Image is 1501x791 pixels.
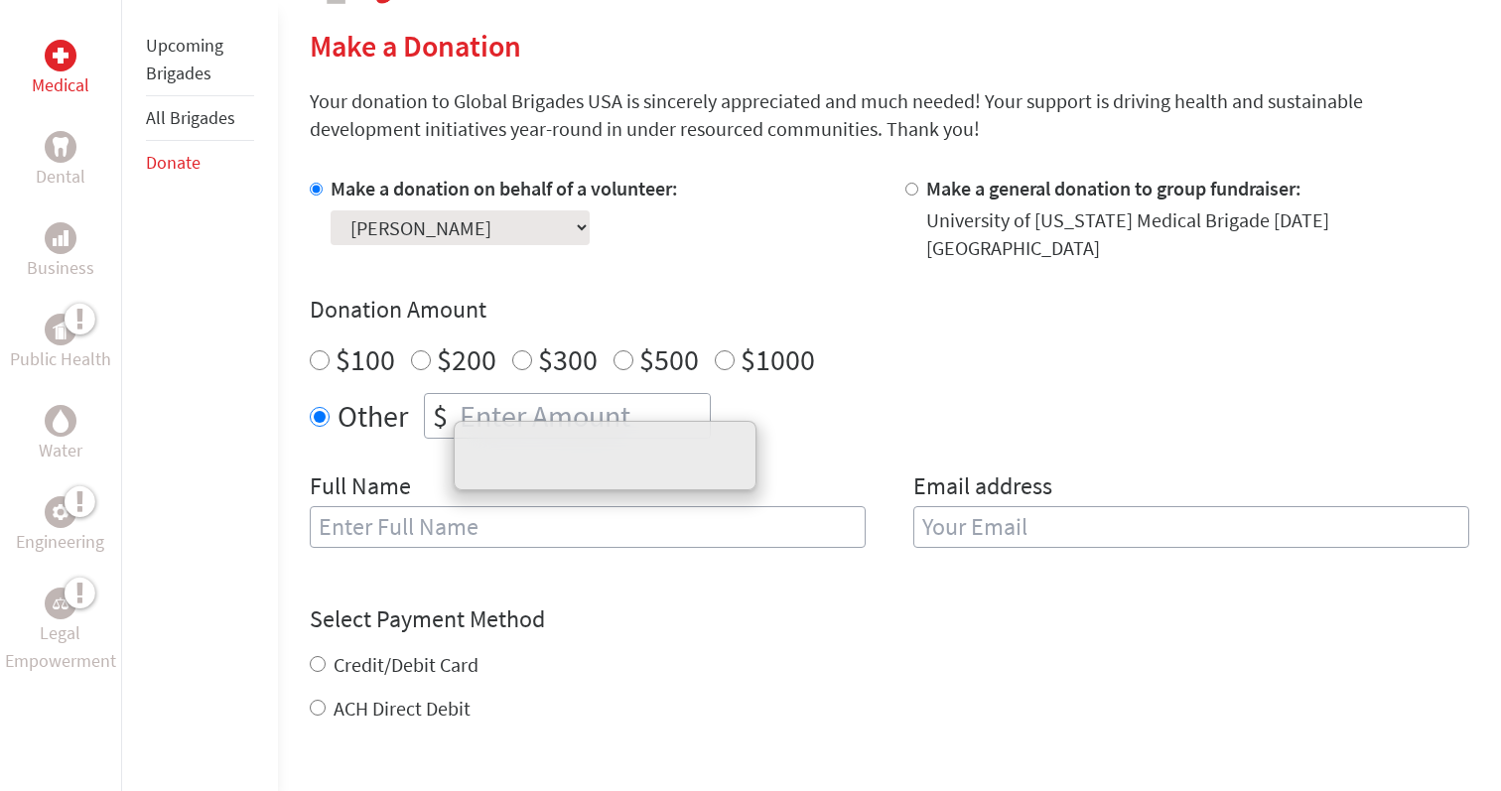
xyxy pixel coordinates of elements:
input: Enter Amount [456,394,710,438]
label: $100 [336,340,395,378]
p: Water [39,437,82,464]
div: Public Health [45,314,76,345]
p: Business [27,254,94,282]
input: Your Email [913,506,1469,548]
label: $200 [437,340,496,378]
a: Donate [146,151,201,174]
h4: Select Payment Method [310,603,1469,635]
p: Public Health [10,345,111,373]
div: Medical [45,40,76,71]
div: $ [425,394,456,438]
a: All Brigades [146,106,235,129]
a: DentalDental [36,131,85,191]
label: Credit/Debit Card [334,652,478,677]
label: ACH Direct Debit [334,696,471,721]
label: Other [338,393,408,439]
div: Legal Empowerment [45,588,76,619]
p: Your donation to Global Brigades USA is sincerely appreciated and much needed! Your support is dr... [310,87,1469,143]
li: Upcoming Brigades [146,24,254,96]
input: Enter Full Name [310,506,866,548]
div: Dental [45,131,76,163]
a: MedicalMedical [32,40,89,99]
p: Dental [36,163,85,191]
p: Medical [32,71,89,99]
a: Legal EmpowermentLegal Empowerment [4,588,117,675]
li: All Brigades [146,96,254,141]
li: Donate [146,141,254,185]
label: Full Name [310,470,411,506]
label: Make a general donation to group fundraiser: [926,176,1301,200]
label: $500 [639,340,699,378]
div: Engineering [45,496,76,528]
img: Dental [53,137,68,156]
label: $300 [538,340,598,378]
div: Water [45,405,76,437]
a: EngineeringEngineering [16,496,104,556]
img: Business [53,230,68,246]
label: $1000 [741,340,815,378]
img: Public Health [53,320,68,339]
img: Water [53,409,68,432]
a: BusinessBusiness [27,222,94,282]
a: Upcoming Brigades [146,34,223,84]
h4: Donation Amount [310,294,1469,326]
div: Business [45,222,76,254]
img: Medical [53,48,68,64]
div: University of [US_STATE] Medical Brigade [DATE] [GEOGRAPHIC_DATA] [926,206,1469,262]
a: Public HealthPublic Health [10,314,111,373]
h2: Make a Donation [310,28,1469,64]
a: WaterWater [39,405,82,464]
label: Make a donation on behalf of a volunteer: [331,176,678,200]
label: Email address [913,470,1052,506]
p: Legal Empowerment [4,619,117,675]
p: Engineering [16,528,104,556]
img: Engineering [53,504,68,520]
img: Legal Empowerment [53,597,68,609]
